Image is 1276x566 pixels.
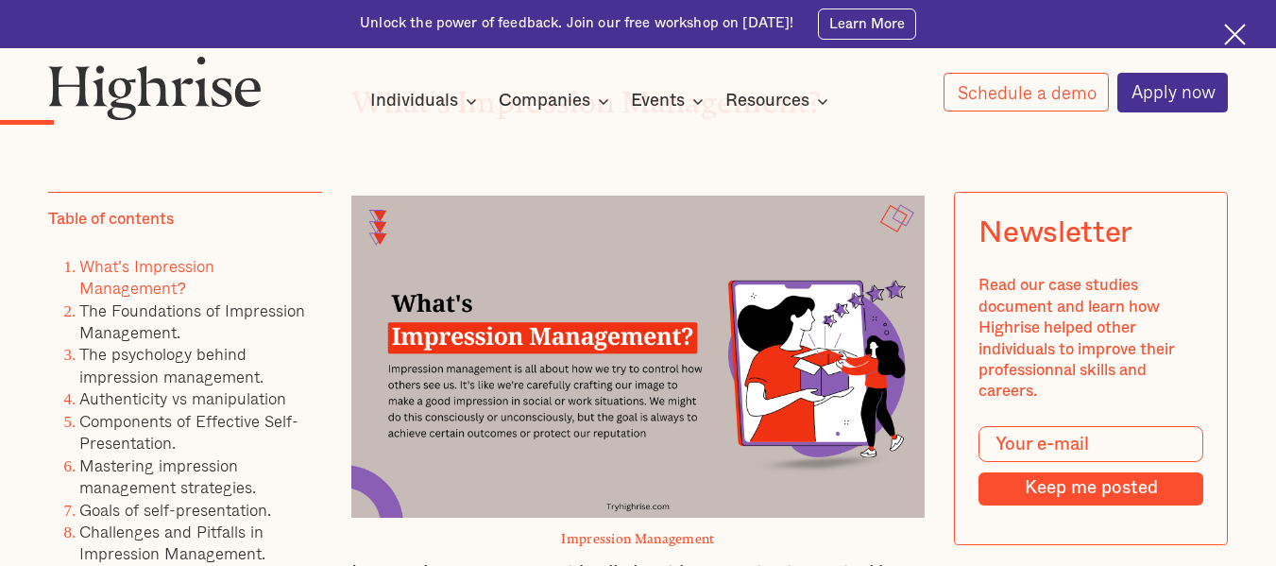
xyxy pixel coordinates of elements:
[48,209,174,230] div: Table of contents
[351,196,925,518] img: What's Impression Management?
[79,496,271,522] a: Goals of self-presentation.
[79,252,213,300] a: What's Impression Management?
[631,90,685,112] div: Events
[360,14,793,33] div: Unlock the power of feedback. Join our free workshop on [DATE]!
[818,9,916,40] a: Learn More
[370,90,483,112] div: Individuals
[978,216,1132,251] div: Newsletter
[978,426,1203,506] form: Modal Form
[561,532,714,540] strong: Impression Management
[499,90,615,112] div: Companies
[631,90,709,112] div: Events
[978,275,1203,403] div: Read our case studies document and learn how Highrise helped other individuals to improve their p...
[725,90,809,112] div: Resources
[79,519,265,566] a: Challenges and Pitfalls in Impression Management.
[1224,24,1246,45] img: Cross icon
[79,341,264,388] a: The psychology behind impression management.
[944,73,1110,111] a: Schedule a demo
[370,90,458,112] div: Individuals
[725,90,834,112] div: Resources
[978,426,1203,462] input: Your e-mail
[48,56,262,120] img: Highrise logo
[79,386,286,411] a: Authenticity vs manipulation
[79,297,305,344] a: The Foundations of Impression Management.
[499,90,590,112] div: Companies
[978,472,1203,506] input: Keep me posted
[1117,73,1229,112] a: Apply now
[79,452,256,499] a: Mastering impression management strategies.
[79,408,298,455] a: Components of Effective Self-Presentation.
